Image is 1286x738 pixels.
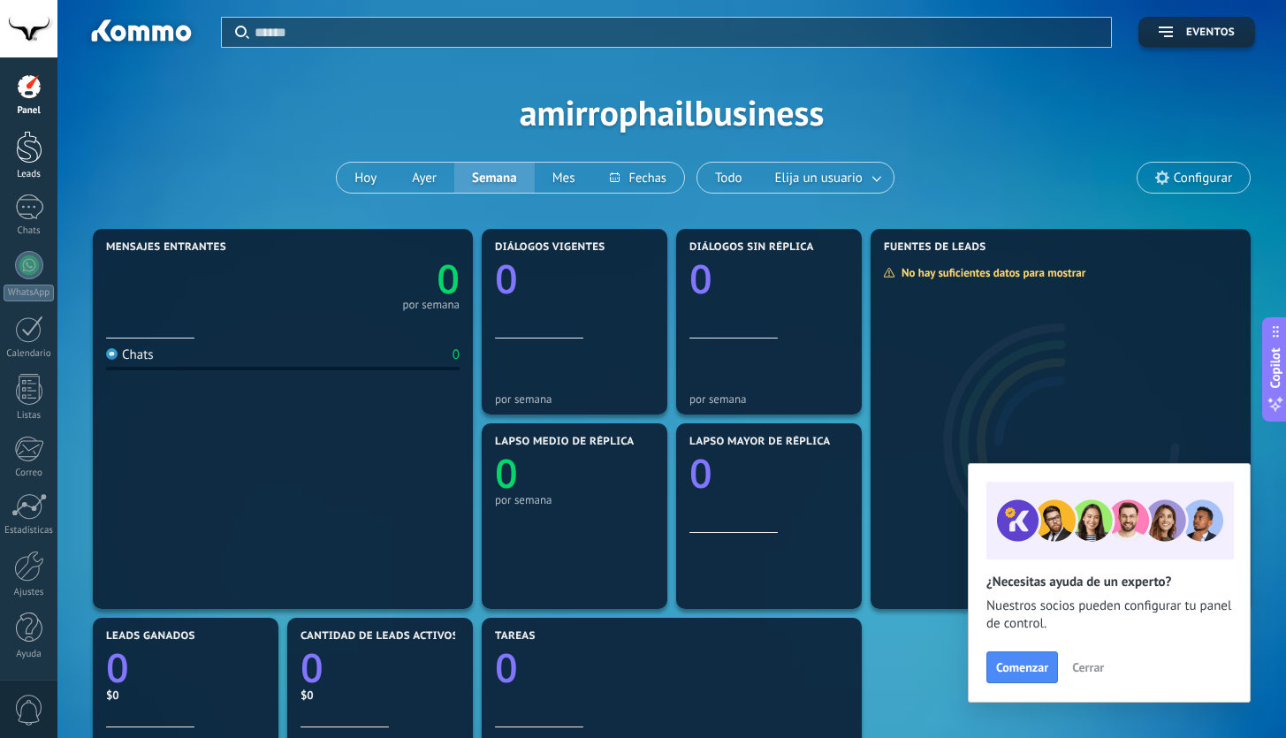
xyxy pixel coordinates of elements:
[495,446,518,500] text: 0
[535,163,593,193] button: Mes
[106,641,129,695] text: 0
[4,105,55,117] div: Panel
[495,630,536,643] span: Tareas
[437,252,460,306] text: 0
[301,688,460,703] div: $0
[4,285,54,301] div: WhatsApp
[4,410,55,422] div: Listas
[697,163,760,193] button: Todo
[301,630,459,643] span: Cantidad de leads activos
[689,446,712,500] text: 0
[760,163,894,193] button: Elija un usuario
[689,392,848,406] div: por semana
[495,436,635,448] span: Lapso medio de réplica
[454,163,535,193] button: Semana
[495,392,654,406] div: por semana
[106,346,154,363] div: Chats
[106,241,226,254] span: Mensajes entrantes
[4,468,55,479] div: Correo
[301,641,460,695] a: 0
[1072,661,1104,673] span: Cerrar
[106,641,265,695] a: 0
[1174,171,1232,186] span: Configurar
[986,597,1232,633] span: Nuestros socios pueden configurar tu panel de control.
[394,163,454,193] button: Ayer
[1064,654,1112,681] button: Cerrar
[996,661,1048,673] span: Comenzar
[883,265,1098,280] div: No hay suficientes datos para mostrar
[689,241,814,254] span: Diálogos sin réplica
[453,346,460,363] div: 0
[1138,17,1255,48] button: Eventos
[4,225,55,237] div: Chats
[4,348,55,360] div: Calendario
[689,436,830,448] span: Lapso mayor de réplica
[592,163,683,193] button: Fechas
[689,252,712,306] text: 0
[337,163,394,193] button: Hoy
[772,166,866,190] span: Elija un usuario
[495,493,654,506] div: por semana
[106,688,265,703] div: $0
[283,252,460,306] a: 0
[986,651,1058,683] button: Comenzar
[106,348,118,360] img: Chats
[1267,347,1284,388] span: Copilot
[495,641,518,695] text: 0
[106,630,195,643] span: Leads ganados
[495,641,848,695] a: 0
[4,587,55,598] div: Ajustes
[4,169,55,180] div: Leads
[1186,27,1235,39] span: Eventos
[986,574,1232,590] h2: ¿Necesitas ayuda de un experto?
[301,641,323,695] text: 0
[495,241,605,254] span: Diálogos vigentes
[495,252,518,306] text: 0
[884,241,986,254] span: Fuentes de leads
[4,649,55,660] div: Ayuda
[4,525,55,536] div: Estadísticas
[402,301,460,309] div: por semana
